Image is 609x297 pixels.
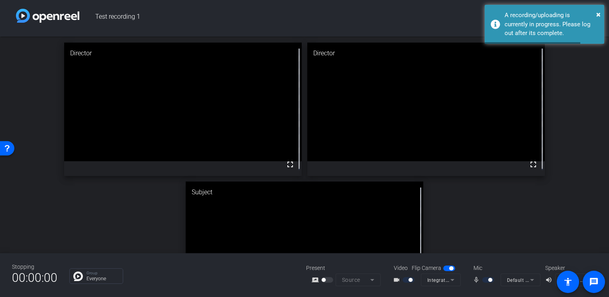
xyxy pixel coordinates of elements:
[466,264,545,272] div: Mic
[16,9,79,23] img: white-gradient.svg
[79,9,501,28] span: Test recording 1
[312,275,321,285] mat-icon: screen_share_outline
[393,275,403,285] mat-icon: videocam_outline
[596,8,601,20] button: Close
[64,43,302,64] div: Director
[306,264,386,272] div: Present
[505,11,598,38] div: A recording/uploading is currently in progress. Please log out after its complete.
[412,264,441,272] span: Flip Camera
[545,264,593,272] div: Speaker
[545,275,555,285] mat-icon: volume_up
[12,268,57,287] span: 00:00:00
[596,10,601,19] span: ×
[12,263,57,271] div: Stopping
[86,271,119,275] p: Group
[307,43,545,64] div: Director
[473,275,482,285] mat-icon: mic_none
[394,264,408,272] span: Video
[86,276,119,281] p: Everyone
[589,277,599,287] mat-icon: message
[563,277,573,287] mat-icon: accessibility
[186,182,423,203] div: Subject
[285,160,295,169] mat-icon: fullscreen
[73,272,83,281] img: Chat Icon
[528,160,538,169] mat-icon: fullscreen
